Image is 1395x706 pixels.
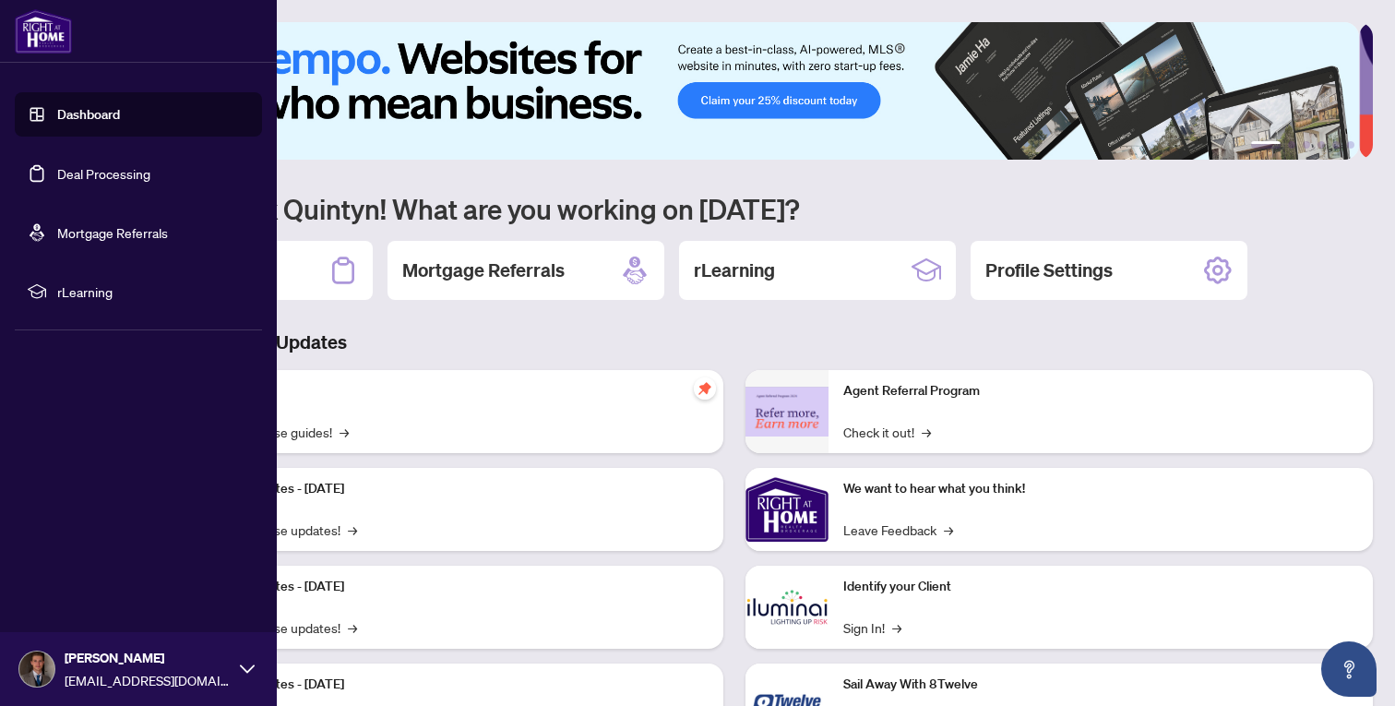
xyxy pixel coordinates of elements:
[19,652,54,687] img: Profile Icon
[194,381,709,401] p: Self-Help
[15,9,72,54] img: logo
[194,479,709,499] p: Platform Updates - [DATE]
[694,377,716,400] span: pushpin
[96,329,1373,355] h3: Brokerage & Industry Updates
[348,520,357,540] span: →
[1303,141,1310,149] button: 3
[96,191,1373,226] h1: Welcome back Quintyn! What are you working on [DATE]?
[194,675,709,695] p: Platform Updates - [DATE]
[694,257,775,283] h2: rLearning
[194,577,709,597] p: Platform Updates - [DATE]
[843,617,901,638] a: Sign In!→
[57,281,249,302] span: rLearning
[1347,141,1354,149] button: 6
[843,422,931,442] a: Check it out!→
[65,648,231,668] span: [PERSON_NAME]
[843,577,1358,597] p: Identify your Client
[944,520,953,540] span: →
[843,675,1358,695] p: Sail Away With 8Twelve
[892,617,901,638] span: →
[1317,141,1325,149] button: 4
[348,617,357,638] span: →
[843,479,1358,499] p: We want to hear what you think!
[57,106,120,123] a: Dashboard
[922,422,931,442] span: →
[96,22,1359,160] img: Slide 0
[1321,641,1377,697] button: Open asap
[745,468,829,551] img: We want to hear what you think!
[402,257,565,283] h2: Mortgage Referrals
[1288,141,1295,149] button: 2
[1251,141,1281,149] button: 1
[1332,141,1340,149] button: 5
[65,670,231,690] span: [EMAIL_ADDRESS][DOMAIN_NAME]
[843,381,1358,401] p: Agent Referral Program
[57,224,168,241] a: Mortgage Referrals
[340,422,349,442] span: →
[745,387,829,437] img: Agent Referral Program
[57,165,150,182] a: Deal Processing
[985,257,1113,283] h2: Profile Settings
[843,520,953,540] a: Leave Feedback→
[745,566,829,649] img: Identify your Client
